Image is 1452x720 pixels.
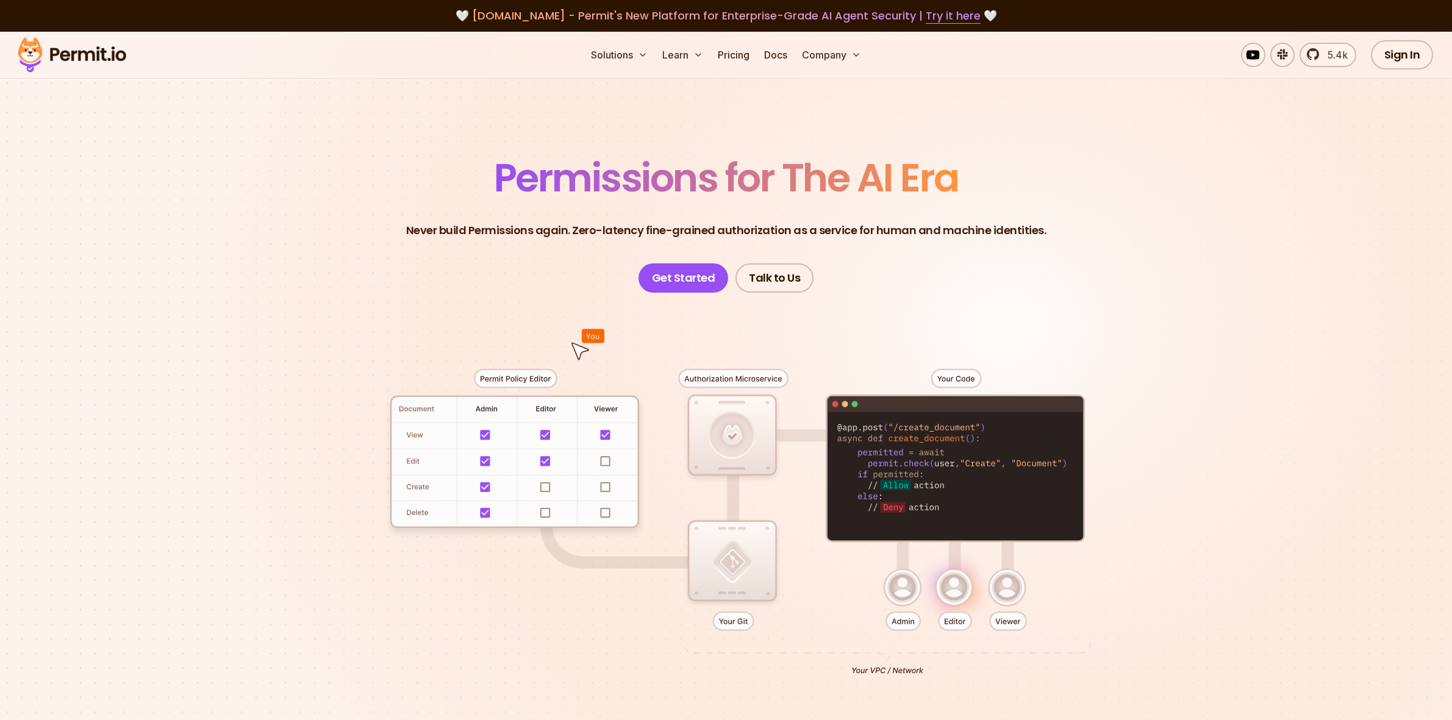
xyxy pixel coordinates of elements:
a: Docs [759,43,792,67]
a: Get Started [638,263,729,293]
span: [DOMAIN_NAME] - Permit's New Platform for Enterprise-Grade AI Agent Security | [472,8,981,23]
a: Try it here [926,8,981,24]
span: Permissions for The AI Era [494,151,959,205]
a: Pricing [713,43,754,67]
span: 5.4k [1320,48,1348,62]
div: 🤍 🤍 [29,7,1423,24]
button: Learn [657,43,708,67]
a: Talk to Us [735,263,814,293]
button: Solutions [586,43,653,67]
button: Company [797,43,866,67]
p: Never build Permissions again. Zero-latency fine-grained authorization as a service for human and... [406,222,1046,239]
img: Permit logo [12,34,132,76]
a: 5.4k [1300,43,1356,67]
a: Sign In [1371,40,1434,70]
